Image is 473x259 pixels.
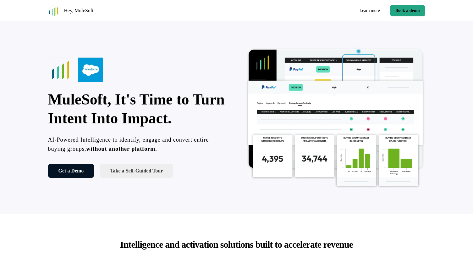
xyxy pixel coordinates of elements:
[64,7,94,14] p: Hey, MuleSoft
[390,5,425,16] button: Book a demo
[48,90,228,128] p: MuleSoft, It's Time to Turn Intent Into Impact.
[48,135,228,154] p: AI-Powered Intelligence to identify, engage and convert entire buying groups,
[80,239,394,250] p: Intelligence and activation solutions built to accelerate revenue
[355,5,385,16] a: Learn more
[86,146,157,152] strong: without another platform.
[48,164,94,178] a: Get a Demo
[100,164,173,178] a: Take a Self-Guided Tour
